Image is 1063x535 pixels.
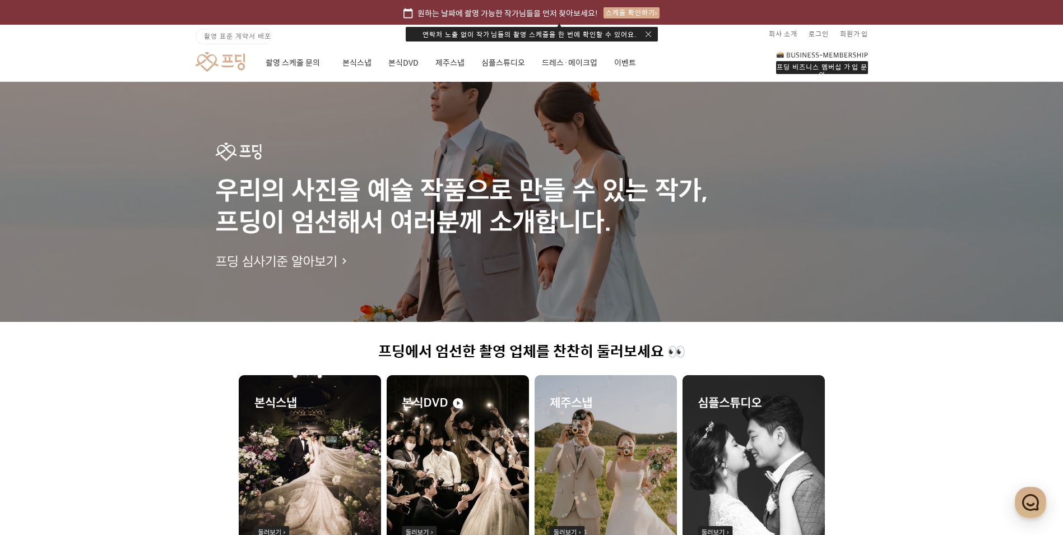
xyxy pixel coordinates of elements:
a: 프딩 비즈니스 멤버십 가입 문의 [776,50,868,74]
a: 로그인 [809,25,829,43]
a: 본식DVD [388,44,419,82]
a: 촬영 표준 계약서 배포 [196,29,272,44]
a: 제주스냅 [435,44,465,82]
a: 심플스튜디오 [481,44,525,82]
a: 본식스냅 [342,44,372,82]
h1: 프딩에서 엄선한 촬영 업체를 찬찬히 둘러보세요 👀 [239,343,825,361]
span: 홈 [35,372,42,381]
a: 회사 소개 [769,25,797,43]
a: 드레스·메이크업 [542,44,597,82]
a: 이벤트 [614,44,636,82]
div: 스케줄 확인하기 [604,7,660,19]
a: 회원가입 [840,25,868,43]
span: 설정 [173,372,187,381]
a: 촬영 스케줄 문의 [266,44,326,82]
a: 홈 [3,356,74,384]
span: 원하는 날짜에 촬영 가능한 작가님들을 먼저 찾아보세요! [417,7,598,19]
a: 대화 [74,356,145,384]
div: 프딩 비즈니스 멤버십 가입 문의 [776,61,868,74]
a: 설정 [145,356,215,384]
span: 대화 [103,373,116,382]
div: 연락처 노출 없이 작가님들의 촬영 스케줄을 한 번에 확인할 수 있어요. [406,27,658,41]
span: 촬영 표준 계약서 배포 [204,31,271,41]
